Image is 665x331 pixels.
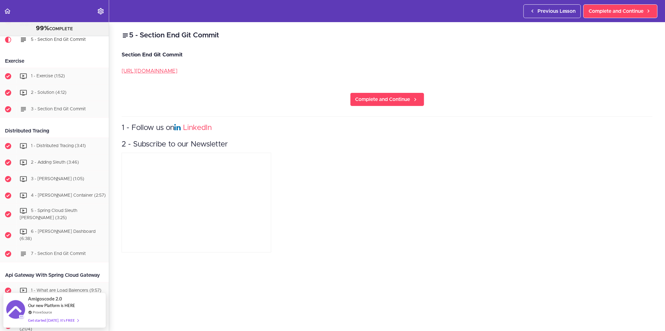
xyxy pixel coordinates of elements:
span: Our new Platform is HERE [28,303,75,308]
img: provesource social proof notification image [6,300,25,320]
svg: Back to course curriculum [4,7,11,15]
a: ProveSource [33,309,52,315]
span: 1 - What are Load Balencers (9:57) [31,288,101,293]
svg: Settings Menu [97,7,104,15]
div: Get started [DATE]. It's FREE [28,317,79,324]
span: 1 - Exercise (1:52) [31,74,65,79]
a: Complete and Continue [350,93,424,106]
span: Complete and Continue [589,7,643,15]
a: Previous Lesson [523,4,581,18]
span: 2 - Adding Sleuth (3:46) [31,161,79,165]
a: Complete and Continue [583,4,658,18]
span: 7 - Section End Git Commit [31,252,86,256]
span: 3 - [PERSON_NAME] (1:05) [31,177,84,181]
span: Amigoscode 2.0 [28,295,62,302]
h3: 2 - Subscribe to our Newsletter [122,139,653,150]
span: 5 - Section End Git Commit [31,38,86,42]
span: 3 - Section End Git Commit [31,107,86,112]
span: 1 - Distributed Tracing (3:41) [31,144,86,148]
span: 5 - Spring Cloud Sleuth [PERSON_NAME] (3:25) [20,209,77,220]
span: Complete and Continue [355,96,410,103]
span: 99% [36,25,49,31]
h2: 5 - Section End Git Commit [122,30,653,41]
a: LinkedIn [183,124,212,132]
div: COMPLETE [8,25,101,33]
h3: 1 - Follow us on [122,123,653,133]
span: Previous Lesson [537,7,576,15]
strong: Section End Git Commit [122,52,183,57]
span: 6 - [PERSON_NAME] Dashboard (6:38) [20,229,95,241]
a: [URL][DOMAIN_NAME] [122,68,177,74]
span: 4 - [PERSON_NAME] Container (2:57) [31,194,106,198]
span: 2 - Solution (4:12) [31,91,66,95]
